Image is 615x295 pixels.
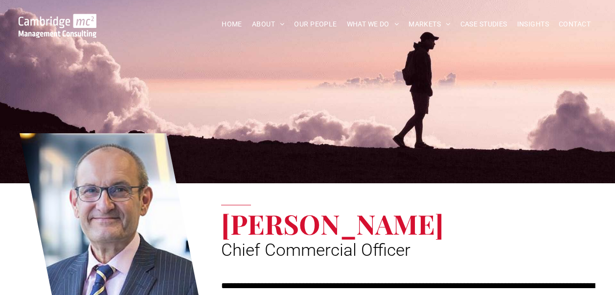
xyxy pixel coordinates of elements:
[289,17,342,32] a: OUR PEOPLE
[512,17,554,32] a: INSIGHTS
[247,17,290,32] a: ABOUT
[554,17,595,32] a: CONTACT
[342,17,404,32] a: WHAT WE DO
[221,205,444,242] span: [PERSON_NAME]
[217,17,247,32] a: HOME
[19,15,97,25] a: Your Business Transformed | Cambridge Management Consulting
[221,240,410,260] span: Chief Commercial Officer
[456,17,512,32] a: CASE STUDIES
[19,14,97,38] img: Go to Homepage
[404,17,455,32] a: MARKETS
